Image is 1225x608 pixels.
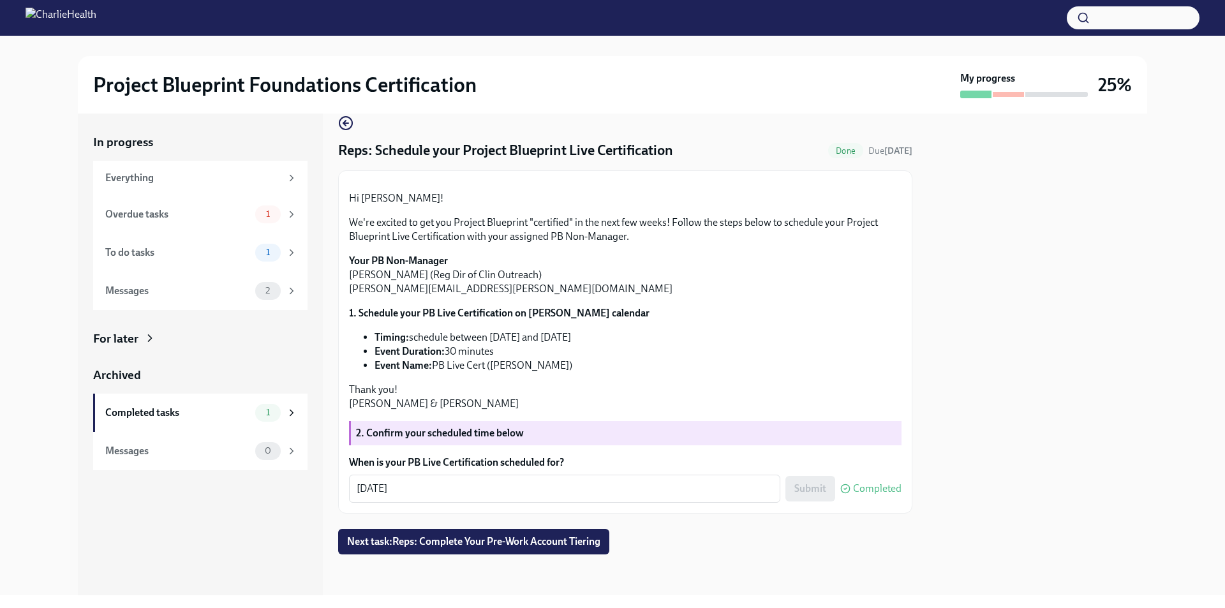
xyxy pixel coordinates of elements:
[257,446,279,456] span: 0
[93,134,308,151] a: In progress
[93,72,477,98] h2: Project Blueprint Foundations Certification
[349,255,448,267] strong: Your PB Non-Manager
[338,529,609,554] button: Next task:Reps: Complete Your Pre-Work Account Tiering
[93,330,138,347] div: For later
[868,145,912,156] span: Due
[375,345,902,359] li: 30 minutes
[258,209,278,219] span: 1
[375,345,445,357] strong: Event Duration:
[349,191,902,205] p: Hi [PERSON_NAME]!
[93,272,308,310] a: Messages2
[93,330,308,347] a: For later
[105,406,250,420] div: Completed tasks
[868,145,912,157] span: September 3rd, 2025 11:00
[93,195,308,234] a: Overdue tasks1
[93,234,308,272] a: To do tasks1
[375,359,432,371] strong: Event Name:
[375,359,902,373] li: PB Live Cert ([PERSON_NAME])
[105,207,250,221] div: Overdue tasks
[375,331,409,343] strong: Timing:
[853,484,902,494] span: Completed
[349,307,650,319] strong: 1. Schedule your PB Live Certification on [PERSON_NAME] calendar
[258,248,278,257] span: 1
[105,284,250,298] div: Messages
[960,71,1015,85] strong: My progress
[93,394,308,432] a: Completed tasks1
[349,383,902,411] p: Thank you! [PERSON_NAME] & [PERSON_NAME]
[338,141,673,160] h4: Reps: Schedule your Project Blueprint Live Certification
[349,254,902,296] p: [PERSON_NAME] (Reg Dir of Clin Outreach) [PERSON_NAME][EMAIL_ADDRESS][PERSON_NAME][DOMAIN_NAME]
[349,456,902,470] label: When is your PB Live Certification scheduled for?
[26,8,96,28] img: CharlieHealth
[105,171,281,185] div: Everything
[1098,73,1132,96] h3: 25%
[258,286,278,295] span: 2
[349,216,902,244] p: We're excited to get you Project Blueprint "certified" in the next few weeks! Follow the steps be...
[93,161,308,195] a: Everything
[105,246,250,260] div: To do tasks
[884,145,912,156] strong: [DATE]
[828,146,863,156] span: Done
[105,444,250,458] div: Messages
[357,481,773,496] textarea: [DATE]
[347,535,600,548] span: Next task : Reps: Complete Your Pre-Work Account Tiering
[93,367,308,383] a: Archived
[93,432,308,470] a: Messages0
[258,408,278,417] span: 1
[375,330,902,345] li: schedule between [DATE] and [DATE]
[356,427,524,439] strong: 2. Confirm your scheduled time below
